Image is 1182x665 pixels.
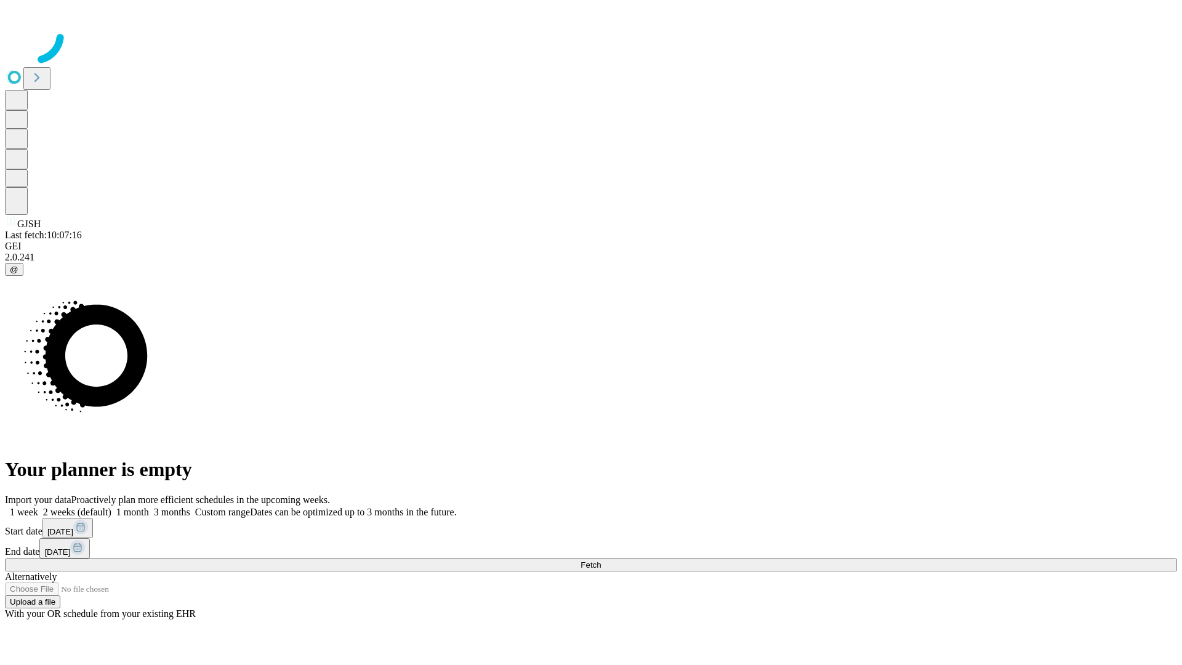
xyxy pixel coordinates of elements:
[5,571,57,582] span: Alternatively
[43,507,111,517] span: 2 weeks (default)
[5,458,1177,481] h1: Your planner is empty
[116,507,149,517] span: 1 month
[42,518,93,538] button: [DATE]
[5,241,1177,252] div: GEI
[5,494,71,505] span: Import your data
[5,263,23,276] button: @
[17,219,41,229] span: GJSH
[154,507,190,517] span: 3 months
[5,518,1177,538] div: Start date
[250,507,456,517] span: Dates can be optimized up to 3 months in the future.
[5,558,1177,571] button: Fetch
[44,547,70,557] span: [DATE]
[5,595,60,608] button: Upload a file
[5,608,196,619] span: With your OR schedule from your existing EHR
[5,230,82,240] span: Last fetch: 10:07:16
[10,507,38,517] span: 1 week
[71,494,330,505] span: Proactively plan more efficient schedules in the upcoming weeks.
[10,265,18,274] span: @
[47,527,73,536] span: [DATE]
[39,538,90,558] button: [DATE]
[5,252,1177,263] div: 2.0.241
[581,560,601,570] span: Fetch
[195,507,250,517] span: Custom range
[5,538,1177,558] div: End date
